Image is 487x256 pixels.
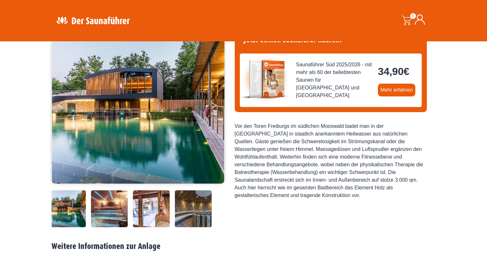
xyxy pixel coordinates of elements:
[235,122,427,199] div: Vor den Toren Freiburgs im südlichen Mooswald badet man in der [GEOGRAPHIC_DATA] in staatlich ane...
[58,99,74,115] button: Previous
[378,66,409,77] bdi: 34,90
[240,54,291,105] img: der-saunafuehrer-2025-sued.jpg
[52,242,436,252] h2: Weitere Informationen zur Anlage
[410,13,416,19] span: 0
[403,66,409,77] span: €
[378,84,415,96] a: Mehr erfahren
[210,99,226,115] button: Next
[296,61,373,99] span: Saunaführer Süd 2025/2026 - mit mehr als 60 der beliebtesten Saunen für [GEOGRAPHIC_DATA] und [GE...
